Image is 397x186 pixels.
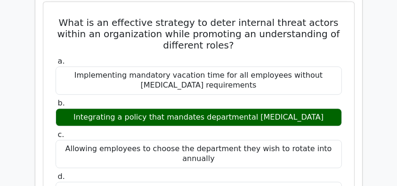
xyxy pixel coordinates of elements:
[58,98,65,107] span: b.
[56,66,342,95] div: Implementing mandatory vacation time for all employees without [MEDICAL_DATA] requirements
[56,140,342,168] div: Allowing employees to choose the department they wish to rotate into annually
[56,108,342,127] div: Integrating a policy that mandates departmental [MEDICAL_DATA]
[58,172,65,181] span: d.
[55,17,343,51] h5: What is an effective strategy to deter internal threat actors within an organization while promot...
[58,130,65,139] span: c.
[58,57,65,65] span: a.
